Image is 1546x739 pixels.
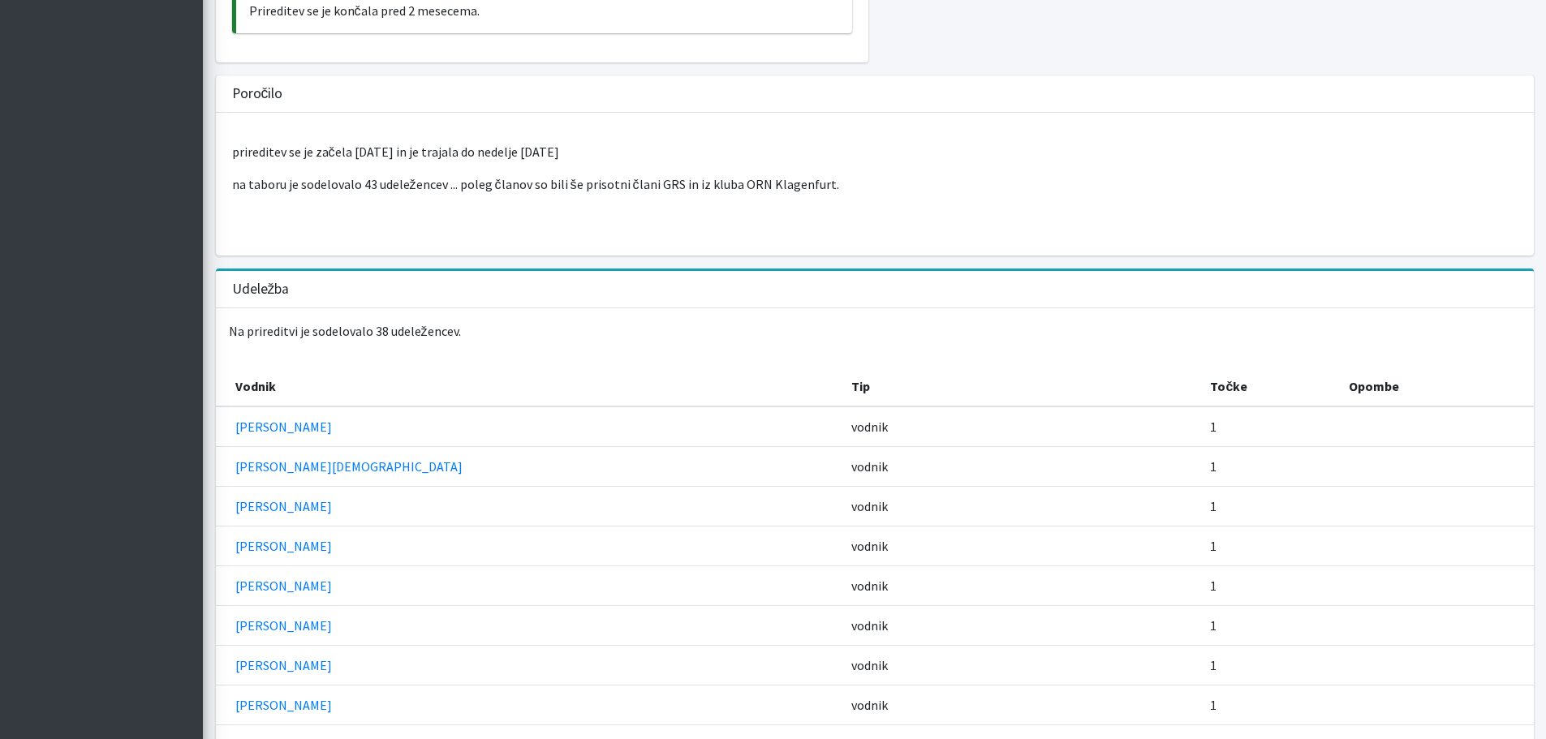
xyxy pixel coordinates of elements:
a: [PERSON_NAME] [235,617,332,634]
td: vodnik [842,406,1200,447]
td: vodnik [842,446,1200,486]
td: vodnik [842,645,1200,685]
a: [PERSON_NAME] [235,697,332,713]
a: [PERSON_NAME] [235,538,332,554]
td: 1 [1200,486,1339,526]
td: 1 [1200,526,1339,565]
td: 1 [1200,645,1339,685]
td: vodnik [842,486,1200,526]
a: [PERSON_NAME] [235,419,332,435]
h3: Poročilo [232,85,283,102]
td: 1 [1200,565,1339,605]
a: [PERSON_NAME] [235,657,332,673]
th: Točke [1200,367,1339,406]
a: [PERSON_NAME][DEMOGRAPHIC_DATA] [235,458,463,475]
h3: Udeležba [232,281,290,298]
td: vodnik [842,565,1200,605]
p: na taboru je sodelovalo 43 udeležencev ... poleg članov so bili še prisotni člani GRS in iz kluba... [232,174,1518,194]
th: Opombe [1339,367,1533,406]
td: 1 [1200,406,1339,447]
a: [PERSON_NAME] [235,498,332,514]
td: vodnik [842,526,1200,565]
p: prireditev se je začela [DATE] in je trajala do nedelje [DATE] [232,142,1518,161]
p: Prireditev se je končala pred 2 mesecema. [249,1,840,20]
td: vodnik [842,685,1200,724]
td: 1 [1200,605,1339,645]
a: [PERSON_NAME] [235,578,332,594]
td: 1 [1200,685,1339,724]
th: Tip [842,367,1200,406]
td: 1 [1200,446,1339,486]
td: vodnik [842,605,1200,645]
th: Vodnik [216,367,842,406]
p: Na prireditvi je sodelovalo 38 udeležencev. [216,308,1534,354]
